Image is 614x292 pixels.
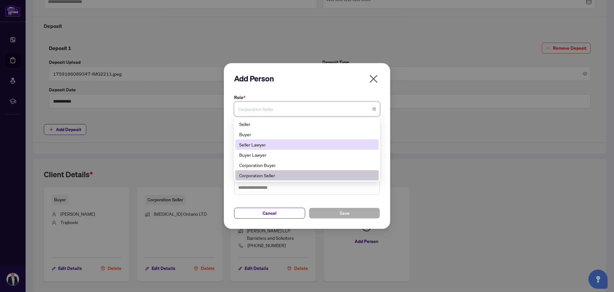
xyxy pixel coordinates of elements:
[238,103,376,115] span: Corporation Seller
[235,160,379,170] div: Corporation Buyer
[235,119,379,129] div: Seller
[263,208,277,218] span: Cancel
[235,150,379,160] div: Buyer Lawyer
[235,129,379,139] div: Buyer
[588,270,608,289] button: Open asap
[239,121,375,128] div: Seller
[234,208,305,219] button: Cancel
[239,162,375,169] div: Corporation Buyer
[368,74,379,84] span: close
[239,141,375,148] div: Seller Lawyer
[235,139,379,150] div: Seller Lawyer
[234,73,380,84] h2: Add Person
[239,151,375,158] div: Buyer Lawyer
[239,131,375,138] div: Buyer
[234,94,380,101] label: Role
[309,208,380,219] button: Save
[372,107,376,111] span: close-circle
[239,172,375,179] div: Corporation Seller
[235,170,379,180] div: Corporation Seller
